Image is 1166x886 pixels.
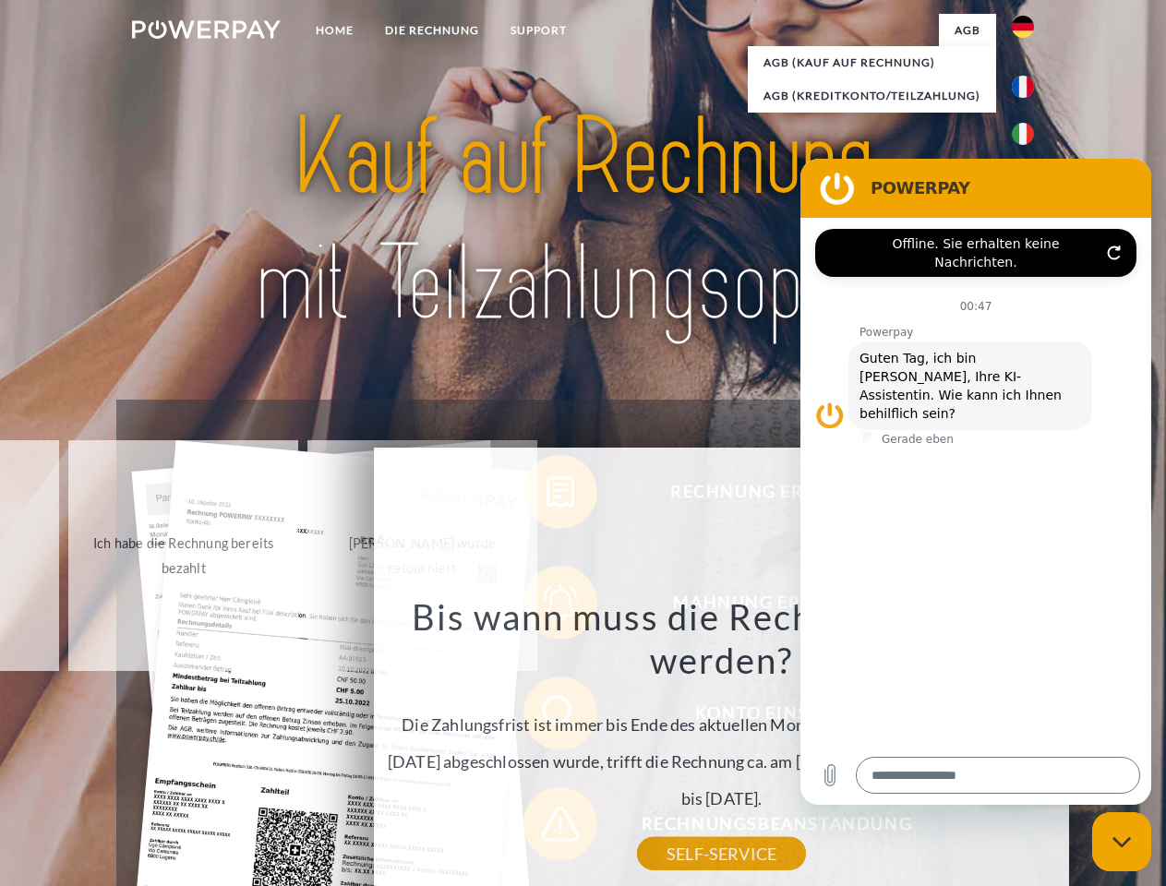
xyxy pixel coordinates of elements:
[385,594,1059,683] h3: Bis wann muss die Rechnung bezahlt werden?
[1012,16,1034,38] img: de
[1012,123,1034,145] img: it
[319,531,526,581] div: [PERSON_NAME] wurde retourniert
[748,79,996,113] a: AGB (Kreditkonto/Teilzahlung)
[385,594,1059,854] div: Die Zahlungsfrist ist immer bis Ende des aktuellen Monats. Wenn die Bestellung z.B. am [DATE] abg...
[495,14,583,47] a: SUPPORT
[800,159,1151,805] iframe: Messaging-Fenster
[300,14,369,47] a: Home
[637,837,806,870] a: SELF-SERVICE
[1092,812,1151,871] iframe: Schaltfläche zum Öffnen des Messaging-Fensters; Konversation läuft
[132,20,281,39] img: logo-powerpay-white.svg
[369,14,495,47] a: DIE RECHNUNG
[176,89,990,353] img: title-powerpay_de.svg
[748,46,996,79] a: AGB (Kauf auf Rechnung)
[79,531,287,581] div: Ich habe die Rechnung bereits bezahlt
[939,14,996,47] a: agb
[1012,76,1034,98] img: fr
